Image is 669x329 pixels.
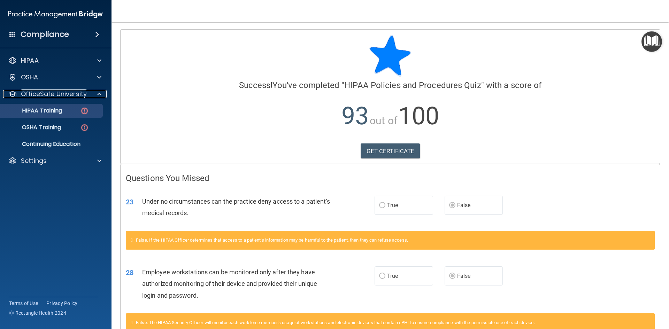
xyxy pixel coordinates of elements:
[126,268,133,277] span: 28
[9,310,66,316] span: Ⓒ Rectangle Health 2024
[449,274,455,279] input: False
[8,90,101,98] a: OfficeSafe University
[5,107,62,114] p: HIPAA Training
[641,31,662,52] button: Open Resource Center
[239,80,273,90] span: Success!
[21,30,69,39] h4: Compliance
[136,237,408,243] span: False. If the HIPAA Officer determines that access to a patient’s information may be harmful to t...
[126,81,655,90] h4: You've completed " " with a score of
[449,203,455,208] input: False
[398,102,439,130] span: 100
[126,198,133,206] span: 23
[8,56,101,65] a: HIPAA
[370,115,397,127] span: out of
[5,141,100,148] p: Continuing Education
[457,202,471,209] span: False
[379,274,385,279] input: True
[634,281,661,307] iframe: Drift Widget Chat Controller
[341,102,369,130] span: 93
[21,157,47,165] p: Settings
[142,268,317,299] span: Employee workstations can be monitored only after they have authorized monitoring of their device...
[379,203,385,208] input: True
[80,123,89,132] img: danger-circle.6113f641.png
[142,198,330,217] span: Under no circumstances can the practice deny access to a patient’s medical records.
[387,273,398,279] span: True
[21,73,38,81] p: OSHA
[8,157,101,165] a: Settings
[5,124,61,131] p: OSHA Training
[457,273,471,279] span: False
[387,202,398,209] span: True
[21,90,87,98] p: OfficeSafe University
[361,143,420,159] a: GET CERTIFICATE
[46,300,78,307] a: Privacy Policy
[136,320,535,325] span: False. The HIPAA Security Officer will monitor each workforce member’s usage of workstations and ...
[344,80,481,90] span: HIPAA Policies and Procedures Quiz
[80,107,89,115] img: danger-circle.6113f641.png
[9,300,38,307] a: Terms of Use
[126,174,655,183] h4: Questions You Missed
[21,56,39,65] p: HIPAA
[8,73,101,81] a: OSHA
[369,35,411,77] img: blue-star-rounded.9d042014.png
[8,7,103,21] img: PMB logo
